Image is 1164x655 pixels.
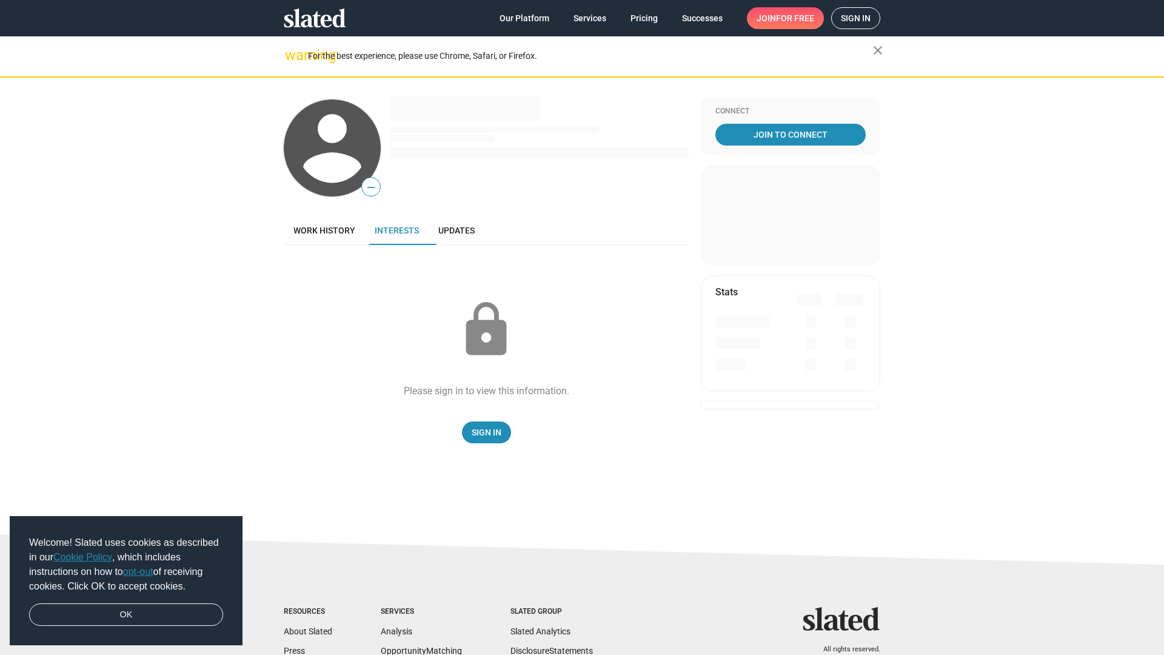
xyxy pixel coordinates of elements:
mat-icon: warning [285,48,299,62]
a: dismiss cookie message [29,603,223,626]
a: Join To Connect [715,124,866,146]
mat-icon: close [871,43,885,58]
a: Sign in [831,7,880,29]
a: Cookie Policy [53,552,112,562]
a: Joinfor free [747,7,824,29]
a: opt-out [123,566,153,577]
span: — [362,180,380,195]
a: Work history [284,216,365,245]
div: Resources [284,607,332,617]
span: Welcome! Slated uses cookies as described in our , which includes instructions on how to of recei... [29,536,223,594]
span: Join [757,7,814,29]
span: Join To Connect [718,124,863,146]
div: Connect [715,107,866,116]
a: Sign In [462,422,511,443]
span: for free [776,7,814,29]
a: Successes [672,7,732,29]
span: Interests [375,226,419,235]
mat-card-title: Stats [715,286,738,298]
a: About Slated [284,626,332,636]
a: Updates [429,216,484,245]
span: Pricing [630,7,658,29]
a: Interests [365,216,429,245]
a: Our Platform [490,7,559,29]
span: Services [574,7,606,29]
div: cookieconsent [10,516,242,646]
span: Work history [293,226,355,235]
div: For the best experience, please use Chrome, Safari, or Firefox. [308,48,873,64]
span: Sign in [841,8,871,29]
a: Analysis [381,626,412,636]
mat-icon: lock [456,300,517,360]
a: Pricing [621,7,667,29]
span: Our Platform [500,7,549,29]
div: Services [381,607,462,617]
div: Please sign in to view this information. [404,385,569,397]
span: Updates [438,226,475,235]
a: Services [564,7,616,29]
div: Slated Group [510,607,593,617]
span: Sign In [472,422,501,443]
a: Slated Analytics [510,626,570,636]
span: Successes [682,7,723,29]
